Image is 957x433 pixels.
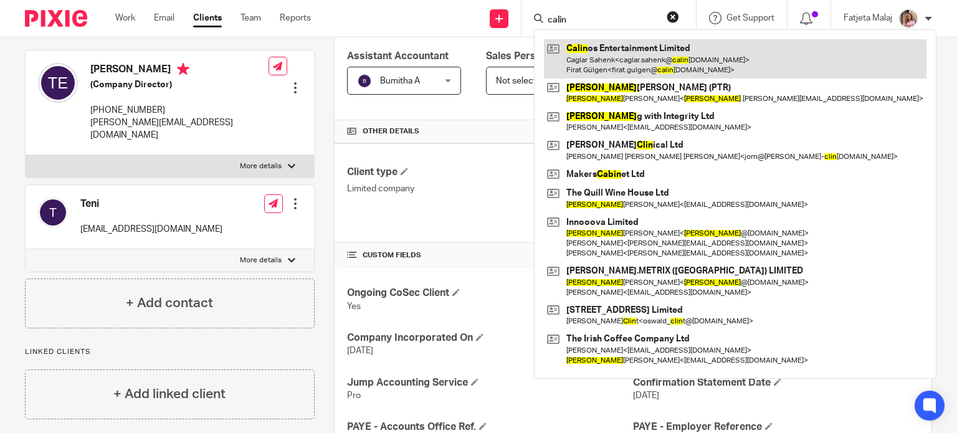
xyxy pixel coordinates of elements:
span: Get Support [726,14,774,22]
button: Clear [667,11,679,23]
a: Team [240,12,261,24]
span: [DATE] [633,391,659,400]
a: Clients [193,12,222,24]
p: [PHONE_NUMBER] [90,104,269,117]
p: [EMAIL_ADDRESS][DOMAIN_NAME] [80,223,222,236]
h4: [PERSON_NAME] [90,63,269,79]
img: svg%3E [38,197,68,227]
span: Yes [347,302,361,311]
h4: Client type [347,166,633,179]
input: Search [546,15,659,26]
p: More details [240,255,282,265]
h4: + Add contact [126,293,213,313]
span: [DATE] [347,346,373,355]
i: Primary [177,63,189,75]
img: Pixie [25,10,87,27]
img: svg%3E [38,63,78,103]
a: Work [115,12,135,24]
h4: + Add linked client [113,384,226,404]
span: Other details [363,126,419,136]
span: Not selected [496,77,546,85]
span: Assistant Accountant [347,51,449,61]
h5: (Company Director) [90,79,269,91]
p: More details [240,161,282,171]
h4: Ongoing CoSec Client [347,287,633,300]
img: MicrosoftTeams-image%20(5).png [898,9,918,29]
h4: Company Incorporated On [347,331,633,345]
img: svg%3E [357,74,372,88]
h4: Jump Accounting Service [347,376,633,389]
p: Limited company [347,183,633,195]
a: Email [154,12,174,24]
span: Pro [347,391,361,400]
h4: Confirmation Statement Date [633,376,919,389]
h4: CUSTOM FIELDS [347,250,633,260]
span: Bumitha A [380,77,420,85]
span: Sales Person [486,51,548,61]
h4: Teni [80,197,222,211]
a: Reports [280,12,311,24]
p: Linked clients [25,347,315,357]
p: Fatjeta Malaj [844,12,892,24]
p: [PERSON_NAME][EMAIL_ADDRESS][DOMAIN_NAME] [90,117,269,142]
